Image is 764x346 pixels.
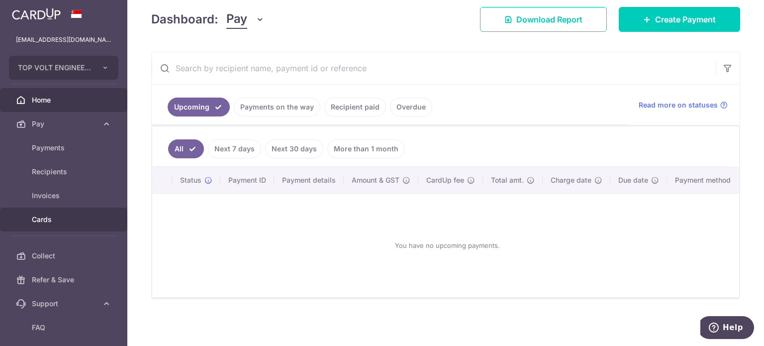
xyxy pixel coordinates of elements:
span: Read more on statuses [639,100,718,110]
span: Pay [226,10,247,29]
a: Overdue [390,98,432,116]
a: All [168,139,204,158]
a: Recipient paid [324,98,386,116]
span: Pay [32,119,97,129]
button: Pay [226,10,265,29]
span: Collect [32,251,97,261]
span: Recipients [32,167,97,177]
a: More than 1 month [327,139,405,158]
a: Download Report [480,7,607,32]
th: Payment method [667,167,743,193]
a: Read more on statuses [639,100,728,110]
h4: Dashboard: [151,10,218,28]
span: Cards [32,215,97,225]
th: Payment details [274,167,344,193]
a: Payments on the way [234,98,320,116]
span: Charge date [551,175,591,185]
a: Create Payment [619,7,740,32]
span: Home [32,95,97,105]
span: TOP VOLT ENGINEERING PTE. LTD. [18,63,92,73]
a: Upcoming [168,98,230,116]
span: Due date [618,175,648,185]
span: Refer & Save [32,275,97,285]
iframe: Opens a widget where you can find more information [700,316,754,341]
th: Payment ID [220,167,274,193]
span: Download Report [516,13,582,25]
span: Support [32,299,97,309]
span: CardUp fee [426,175,464,185]
span: FAQ [32,323,97,333]
div: You have no upcoming payments. [164,202,731,289]
input: Search by recipient name, payment id or reference [152,52,716,84]
span: Payments [32,143,97,153]
img: CardUp [12,8,61,20]
span: Invoices [32,191,97,201]
span: Create Payment [655,13,716,25]
button: TOP VOLT ENGINEERING PTE. LTD. [9,56,118,80]
span: Amount & GST [352,175,399,185]
span: Status [180,175,201,185]
a: Next 30 days [265,139,323,158]
p: [EMAIL_ADDRESS][DOMAIN_NAME] [16,35,111,45]
a: Next 7 days [208,139,261,158]
span: Total amt. [491,175,524,185]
